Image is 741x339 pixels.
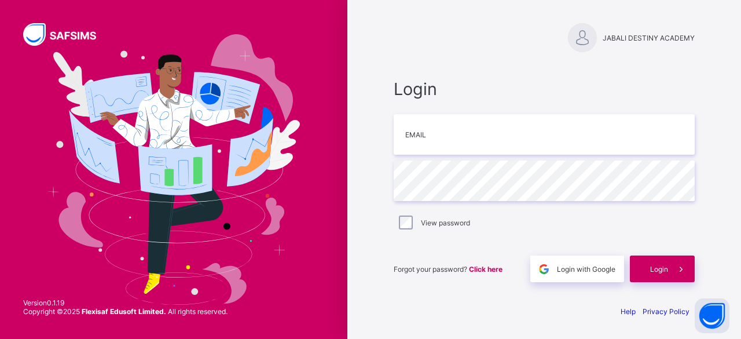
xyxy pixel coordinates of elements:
label: View password [421,218,470,227]
a: Privacy Policy [643,307,689,316]
img: Hero Image [47,34,299,305]
span: JABALI DESTINY ACADEMY [603,34,695,42]
a: Help [621,307,636,316]
a: Click here [469,265,502,274]
img: SAFSIMS Logo [23,23,110,46]
strong: Flexisaf Edusoft Limited. [82,307,166,316]
span: Login [394,79,695,99]
span: Login with Google [557,265,615,274]
button: Open asap [695,298,729,333]
span: Copyright © 2025 All rights reserved. [23,307,228,316]
span: Forgot your password? [394,265,502,274]
span: Version 0.1.19 [23,298,228,307]
span: Login [650,265,668,274]
img: google.396cfc9801f0270233282035f929180a.svg [537,263,551,276]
